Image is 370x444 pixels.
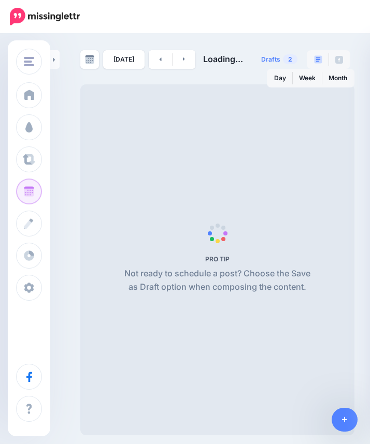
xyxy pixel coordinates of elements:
[203,54,243,64] span: Loading...
[268,70,292,86] a: Day
[103,50,145,69] a: [DATE]
[335,56,343,64] img: facebook-grey-square.png
[120,267,315,294] p: Not ready to schedule a post? Choose the Save as Draft option when composing the content.
[322,70,353,86] a: Month
[10,8,80,25] img: Missinglettr
[261,56,280,63] span: Drafts
[120,255,315,263] h5: PRO TIP
[85,55,94,64] img: calendar-grey-darker.png
[255,50,304,69] a: Drafts2
[293,70,322,86] a: Week
[314,55,322,64] img: paragraph-boxed.png
[283,54,297,64] span: 2
[24,57,34,66] img: menu.png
